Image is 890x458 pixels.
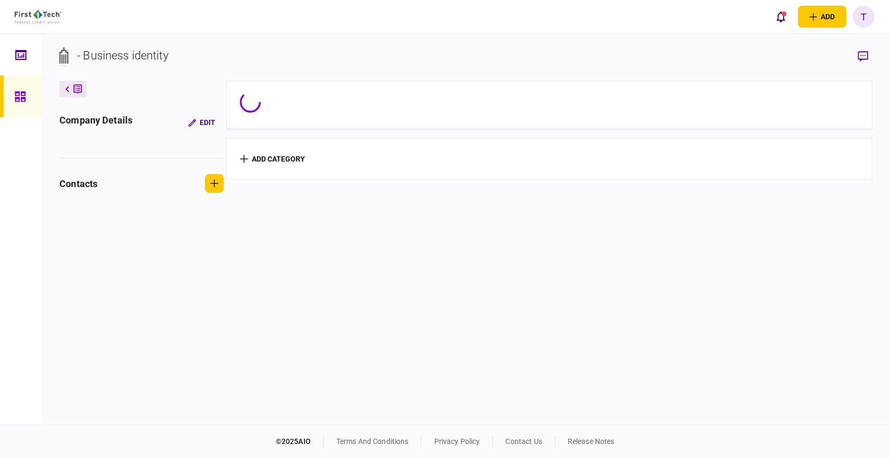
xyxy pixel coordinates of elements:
[15,10,61,23] img: client company logo
[770,6,791,28] button: open notifications list
[568,437,615,445] a: release notes
[59,177,97,191] div: contacts
[505,437,542,445] a: contact us
[336,437,409,445] a: terms and conditions
[852,6,874,28] button: T
[77,47,168,64] div: - Business identity
[240,155,305,163] button: add category
[180,113,224,132] button: Edit
[59,113,132,132] div: company details
[798,6,846,28] button: open adding identity options
[434,437,480,445] a: privacy policy
[276,436,324,447] div: © 2025 AIO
